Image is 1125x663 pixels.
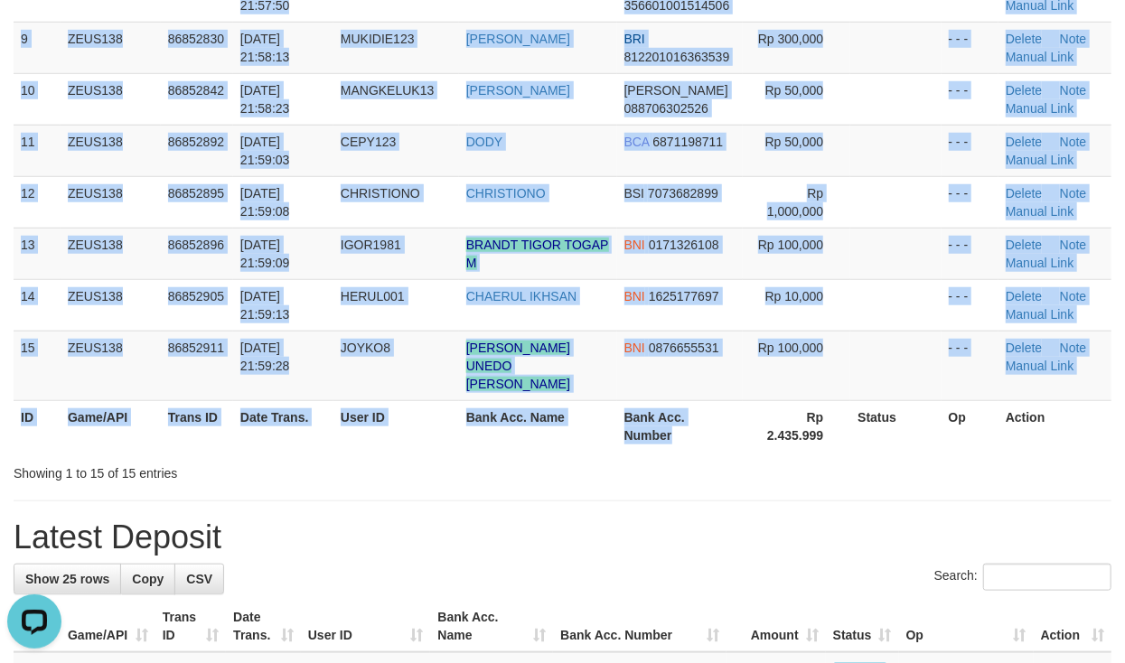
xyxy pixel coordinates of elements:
span: BNI [624,341,645,355]
th: Rp 2.435.999 [743,400,851,452]
td: ZEUS138 [61,125,161,176]
td: ZEUS138 [61,228,161,279]
a: Manual Link [1006,153,1074,167]
span: Rp 50,000 [765,83,824,98]
th: User ID [333,400,459,452]
td: 13 [14,228,61,279]
input: Search: [983,564,1111,591]
td: 12 [14,176,61,228]
span: Copy 0171326108 to clipboard [649,238,719,252]
td: - - - [942,279,998,331]
th: Action [998,400,1111,452]
a: Note [1060,135,1087,149]
td: ZEUS138 [61,279,161,331]
th: Bank Acc. Number: activate to sort column ascending [553,601,727,652]
span: Copy 7073682899 to clipboard [648,186,718,201]
td: 11 [14,125,61,176]
a: Delete [1006,32,1042,46]
a: Delete [1006,83,1042,98]
span: Copy 1625177697 to clipboard [649,289,719,303]
span: HERUL001 [341,289,405,303]
span: Copy [132,572,164,586]
a: Note [1060,83,1087,98]
span: MUKIDIE123 [341,32,415,46]
a: Show 25 rows [14,564,121,594]
th: Bank Acc. Name: activate to sort column ascending [430,601,553,652]
a: Note [1060,341,1087,355]
span: Copy 6871198711 to clipboard [653,135,724,149]
th: Op [942,400,998,452]
a: Copy [120,564,175,594]
a: Manual Link [1006,50,1074,64]
span: CEPY123 [341,135,396,149]
td: 9 [14,22,61,73]
a: Manual Link [1006,256,1074,270]
span: BRI [624,32,645,46]
th: Game/API [61,400,161,452]
span: Rp 100,000 [758,341,823,355]
label: Search: [934,564,1111,591]
th: Trans ID: activate to sort column ascending [155,601,226,652]
span: Copy 0876655531 to clipboard [649,341,719,355]
span: Copy 812201016363539 to clipboard [624,50,730,64]
span: [DATE] 21:59:09 [240,238,290,270]
th: User ID: activate to sort column ascending [301,601,431,652]
td: 14 [14,279,61,331]
th: Bank Acc. Number [617,400,743,452]
span: 86852892 [168,135,224,149]
span: CHRISTIONO [341,186,420,201]
span: [DATE] 21:58:23 [240,83,290,116]
th: Op: activate to sort column ascending [899,601,1034,652]
td: 15 [14,331,61,400]
a: [PERSON_NAME] [466,83,570,98]
td: - - - [942,176,998,228]
th: Amount: activate to sort column ascending [727,601,826,652]
a: CHAERUL IKHSAN [466,289,577,303]
a: Manual Link [1006,101,1074,116]
span: 86852830 [168,32,224,46]
h1: Latest Deposit [14,519,1111,556]
span: Rp 100,000 [758,238,823,252]
a: Note [1060,186,1087,201]
span: [DATE] 21:59:28 [240,341,290,373]
a: [PERSON_NAME] UNEDO [PERSON_NAME] [466,341,570,391]
span: [DATE] 21:59:13 [240,289,290,322]
th: Date Trans. [233,400,333,452]
td: ZEUS138 [61,22,161,73]
span: BSI [624,186,645,201]
a: Delete [1006,135,1042,149]
a: CHRISTIONO [466,186,546,201]
th: Status: activate to sort column ascending [826,601,899,652]
th: Game/API: activate to sort column ascending [61,601,155,652]
a: Manual Link [1006,359,1074,373]
span: 86852905 [168,289,224,303]
span: Rp 300,000 [758,32,823,46]
a: BRANDT TIGOR TOGAP M [466,238,609,270]
span: Copy 088706302526 to clipboard [624,101,708,116]
span: 86852896 [168,238,224,252]
span: 86852842 [168,83,224,98]
th: Trans ID [161,400,233,452]
span: Rp 50,000 [765,135,824,149]
span: MANGKELUK13 [341,83,434,98]
a: Note [1060,289,1087,303]
span: Show 25 rows [25,572,109,586]
a: Delete [1006,238,1042,252]
a: [PERSON_NAME] [466,32,570,46]
a: Manual Link [1006,307,1074,322]
span: Rp 10,000 [765,289,824,303]
td: ZEUS138 [61,176,161,228]
span: Rp 1,000,000 [767,186,823,219]
th: Status [850,400,941,452]
td: ZEUS138 [61,73,161,125]
th: Bank Acc. Name [459,400,617,452]
span: JOYKO8 [341,341,390,355]
span: [DATE] 21:59:08 [240,186,290,219]
a: Delete [1006,341,1042,355]
td: - - - [942,331,998,400]
a: Manual Link [1006,204,1074,219]
td: - - - [942,125,998,176]
a: CSV [174,564,224,594]
td: - - - [942,228,998,279]
a: Note [1060,238,1087,252]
